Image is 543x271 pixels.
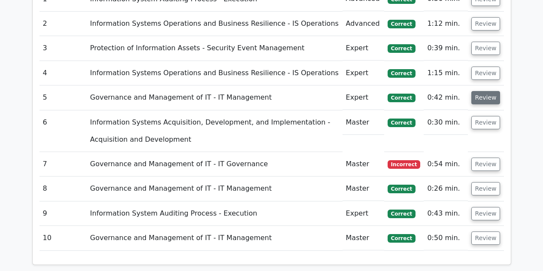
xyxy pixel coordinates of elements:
td: Expert [343,201,384,226]
button: Review [471,116,501,129]
td: 8 [39,177,87,201]
td: 0:30 min. [424,110,467,135]
td: Information Systems Operations and Business Resilience - IS Operations [87,12,343,36]
span: Correct [388,185,416,193]
td: Master [343,226,384,250]
span: Correct [388,234,416,243]
td: Master [343,110,384,135]
td: 6 [39,110,87,152]
td: Master [343,152,384,177]
button: Review [471,42,501,55]
button: Review [471,182,501,195]
td: Information Systems Operations and Business Resilience - IS Operations [87,61,343,85]
button: Review [471,91,501,104]
td: Governance and Management of IT - IT Governance [87,152,343,177]
span: Correct [388,210,416,218]
td: 0:54 min. [424,152,467,177]
button: Review [471,231,501,245]
td: Expert [343,61,384,85]
td: Expert [343,85,384,110]
td: 4 [39,61,87,85]
td: 1:15 min. [424,61,467,85]
span: Correct [388,69,416,78]
button: Review [471,207,501,220]
span: Correct [388,20,416,28]
td: Governance and Management of IT - IT Management [87,177,343,201]
td: Information System Auditing Process - Execution [87,201,343,226]
button: Review [471,17,501,30]
td: Governance and Management of IT - IT Management [87,85,343,110]
td: 7 [39,152,87,177]
span: Correct [388,119,416,127]
span: Correct [388,94,416,102]
td: 0:43 min. [424,201,467,226]
span: Incorrect [388,160,421,169]
td: 1:12 min. [424,12,467,36]
button: Review [471,158,501,171]
button: Review [471,67,501,80]
td: 0:50 min. [424,226,467,250]
td: 10 [39,226,87,250]
td: 9 [39,201,87,226]
td: Expert [343,36,384,61]
td: 5 [39,85,87,110]
span: Correct [388,44,416,53]
td: Information Systems Acquisition, Development, and Implementation - Acquisition and Development [87,110,343,152]
td: 0:42 min. [424,85,467,110]
td: Governance and Management of IT - IT Management [87,226,343,250]
td: 2 [39,12,87,36]
td: Protection of Information Assets - Security Event Management [87,36,343,61]
td: 0:39 min. [424,36,467,61]
td: Master [343,177,384,201]
td: Advanced [343,12,384,36]
td: 0:26 min. [424,177,467,201]
td: 3 [39,36,87,61]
